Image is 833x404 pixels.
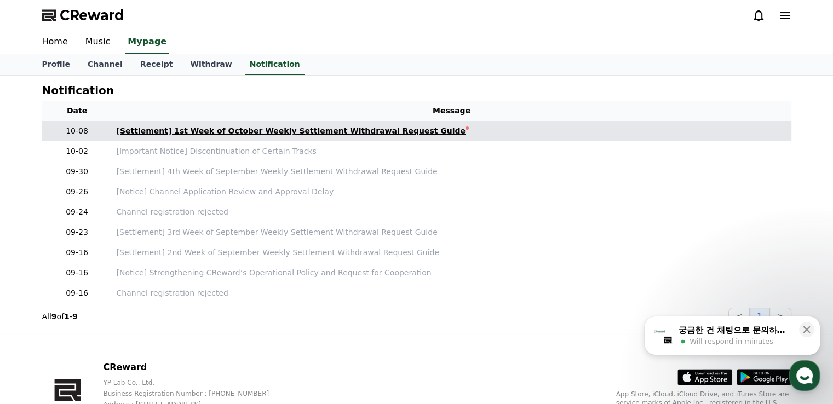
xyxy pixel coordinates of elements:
p: Channel registration rejected [117,287,787,299]
span: Settings [162,330,189,338]
p: 09-16 [47,267,108,279]
p: 10-08 [47,125,108,137]
p: Business Registration Number : [PHONE_NUMBER] [103,389,286,398]
a: Messages [72,313,141,340]
p: 09-30 [47,166,108,177]
a: Receipt [131,54,182,75]
a: Withdraw [181,54,240,75]
p: 09-24 [47,206,108,218]
a: [Settlement] 1st Week of October Weekly Settlement Withdrawal Request Guide [117,125,787,137]
a: [Notice] Strengthening CReward’s Operational Policy and Request for Cooperation [117,267,787,279]
a: Notification [245,54,305,75]
strong: 9 [72,312,78,321]
p: 09-16 [47,287,108,299]
p: Channel registration rejected [117,206,787,218]
a: [Settlement] 3rd Week of September Weekly Settlement Withdrawal Request Guide [117,227,787,238]
a: Mypage [125,31,169,54]
a: [Settlement] 2nd Week of September Weekly Settlement Withdrawal Request Guide [117,247,787,258]
a: Profile [33,54,79,75]
button: < [728,308,750,325]
span: Messages [91,330,123,339]
a: CReward [42,7,124,24]
a: Home [33,31,77,54]
p: 09-23 [47,227,108,238]
span: Home [28,330,47,338]
a: Music [77,31,119,54]
button: > [769,308,791,325]
a: [Settlement] 4th Week of September Weekly Settlement Withdrawal Request Guide [117,166,787,177]
a: [Notice] Channel Application Review and Approval Delay [117,186,787,198]
a: Settings [141,313,210,340]
th: Date [42,101,112,121]
p: YP Lab Co., Ltd. [103,378,286,387]
p: All of - [42,311,78,322]
p: CReward [103,361,286,374]
th: Message [112,101,791,121]
span: CReward [60,7,124,24]
p: 09-16 [47,247,108,258]
strong: 9 [51,312,57,321]
a: Channel [79,54,131,75]
h4: Notification [42,84,114,96]
p: 10-02 [47,146,108,157]
button: 1 [750,308,769,325]
p: 09-26 [47,186,108,198]
div: [Settlement] 1st Week of October Weekly Settlement Withdrawal Request Guide [117,125,466,137]
a: Home [3,313,72,340]
a: [Important Notice] Discontinuation of Certain Tracks [117,146,787,157]
strong: 1 [64,312,70,321]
